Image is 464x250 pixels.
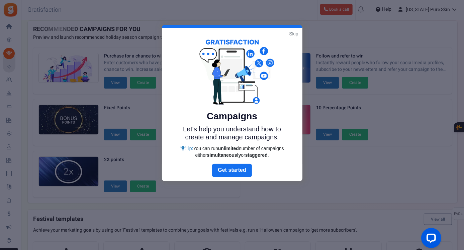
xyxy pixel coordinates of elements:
strong: unlimited [218,146,239,151]
strong: simultaneously [207,152,241,158]
strong: staggered [245,152,268,158]
div: Tip: [177,145,287,158]
span: You can run number of campaigns either or . [193,146,284,158]
a: Skip [289,30,298,37]
p: Let's help you understand how to create and manage campaigns. [177,125,287,141]
h5: Campaigns [177,111,287,122]
a: Next [212,164,252,177]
